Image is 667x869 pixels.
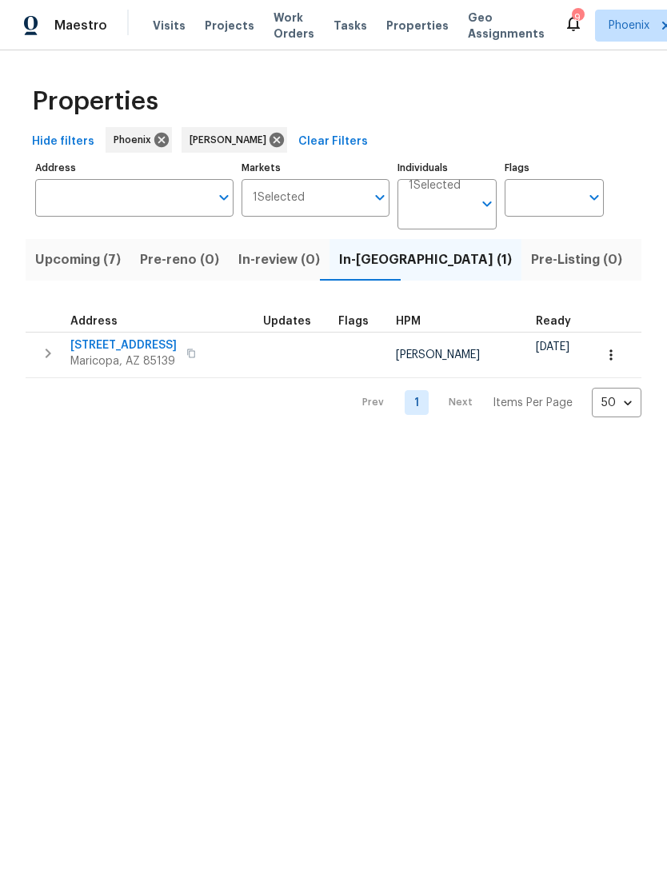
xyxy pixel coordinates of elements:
[468,10,545,42] span: Geo Assignments
[536,341,569,353] span: [DATE]
[140,249,219,271] span: Pre-reno (0)
[26,127,101,157] button: Hide filters
[70,337,177,353] span: [STREET_ADDRESS]
[54,18,107,34] span: Maestro
[396,316,421,327] span: HPM
[531,249,622,271] span: Pre-Listing (0)
[253,191,305,205] span: 1 Selected
[182,127,287,153] div: [PERSON_NAME]
[338,316,369,327] span: Flags
[405,390,429,415] a: Goto page 1
[536,316,585,327] div: Earliest renovation start date (first business day after COE or Checkout)
[292,127,374,157] button: Clear Filters
[386,18,449,34] span: Properties
[242,163,390,173] label: Markets
[609,18,649,34] span: Phoenix
[536,316,571,327] span: Ready
[153,18,186,34] span: Visits
[274,10,314,42] span: Work Orders
[32,132,94,152] span: Hide filters
[106,127,172,153] div: Phoenix
[298,132,368,152] span: Clear Filters
[70,316,118,327] span: Address
[35,163,234,173] label: Address
[493,395,573,411] p: Items Per Page
[409,179,461,193] span: 1 Selected
[396,349,480,361] span: [PERSON_NAME]
[190,132,273,148] span: [PERSON_NAME]
[369,186,391,209] button: Open
[205,18,254,34] span: Projects
[583,186,605,209] button: Open
[476,193,498,215] button: Open
[339,249,512,271] span: In-[GEOGRAPHIC_DATA] (1)
[263,316,311,327] span: Updates
[505,163,604,173] label: Flags
[32,94,158,110] span: Properties
[35,249,121,271] span: Upcoming (7)
[397,163,497,173] label: Individuals
[572,10,583,26] div: 9
[333,20,367,31] span: Tasks
[238,249,320,271] span: In-review (0)
[70,353,177,369] span: Maricopa, AZ 85139
[114,132,158,148] span: Phoenix
[347,388,641,417] nav: Pagination Navigation
[592,382,641,424] div: 50
[213,186,235,209] button: Open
